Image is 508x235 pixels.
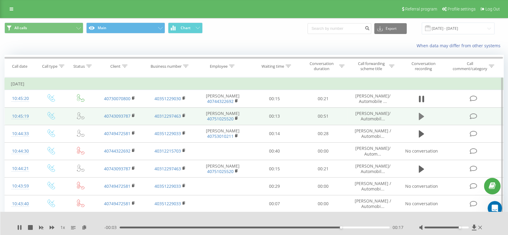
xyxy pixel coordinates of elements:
[110,64,121,69] div: Client
[308,23,371,34] input: Search by number
[155,166,181,172] a: 40312297463
[354,181,391,192] span: [PERSON_NAME] / Automobi...
[155,201,181,206] a: 40351229033
[151,64,182,69] div: Business number
[5,78,503,90] td: [DATE]
[299,107,347,125] td: 00:51
[155,113,181,119] a: 40312297463
[250,178,299,195] td: 00:29
[250,160,299,178] td: 00:15
[11,180,30,192] div: 10:43:59
[210,64,228,69] div: Employee
[9,175,14,180] button: Selector de emoji
[207,133,234,139] a: 40753010211
[155,131,181,136] a: 40351229033
[29,3,42,8] h1: Daria
[12,64,27,69] div: Call date
[11,198,30,210] div: 10:43:40
[4,2,15,14] button: go back
[355,93,390,104] span: [PERSON_NAME]/ Automobile ...
[355,163,390,174] span: [PERSON_NAME]/ Automobil...
[207,169,234,174] a: 40751025520
[5,133,115,182] div: Petruta scrie…
[250,142,299,160] td: 00:40
[5,163,115,173] textarea: Mesaj...
[181,26,191,30] span: Chart
[448,7,476,11] span: Profile settings
[374,23,407,34] button: Export
[11,145,30,157] div: 10:44:30
[11,163,30,175] div: 10:44:21
[14,26,27,30] span: All calls
[168,23,203,33] button: Chart
[299,178,347,195] td: 00:00
[299,125,347,142] td: 00:28
[86,23,165,33] button: Main
[11,110,30,122] div: 10:45:19
[155,148,181,154] a: 40312215703
[94,2,106,14] button: Acasă
[262,64,284,69] div: Waiting time
[207,116,234,122] a: 40751025520
[17,3,27,13] img: Profile image for Daria
[405,183,438,189] span: No conversation
[195,90,250,107] td: [PERSON_NAME]
[299,142,347,160] td: 00:00
[488,201,502,215] iframe: Intercom live chat
[104,113,130,119] a: 40743093787
[393,224,403,230] span: 00:17
[104,201,130,206] a: 40749472581
[458,226,461,229] div: Accessibility label
[42,64,57,69] div: Call type
[29,175,33,180] button: Încărcare atașament
[104,166,130,172] a: 40743093787
[5,116,47,129] div: +also checking
[10,119,42,125] div: +also checking
[103,173,113,183] button: Trimite un mesaj…
[250,90,299,107] td: 00:15
[340,226,342,229] div: Accessibility label
[355,110,390,122] span: [PERSON_NAME]/ Automobil...
[11,93,30,104] div: 10:45:20
[26,137,111,178] div: we also have a different case. this seller called himself and called another country. Probably li...
[405,7,437,11] span: Referral program
[355,61,387,71] div: Call forwarding scheme title
[299,160,347,178] td: 00:21
[5,55,115,116] div: Petruta scrie…
[195,160,250,178] td: [PERSON_NAME]
[404,61,443,71] div: Conversation recording
[29,8,39,14] p: Activ
[299,90,347,107] td: 00:21
[10,41,53,47] div: Thank you, checking
[11,128,30,140] div: 10:44:33
[155,96,181,101] a: 40351229030
[5,23,83,33] button: All calls
[104,148,130,154] a: 40744322692
[405,201,438,206] span: No conversation
[355,145,390,156] span: [PERSON_NAME]/ Autom...
[207,98,234,104] a: 40744322692
[354,128,391,139] span: [PERSON_NAME] / Automobi...
[104,224,120,230] span: - 00:03
[60,224,65,230] span: 1 x
[22,133,115,182] div: we also have a different case. this seller called himself and called another country. Probably li...
[405,148,438,154] span: No conversation
[5,116,115,134] div: Daria scrie…
[485,7,500,11] span: Log Out
[299,195,347,212] td: 00:00
[19,175,24,180] button: Selector gif
[104,96,130,101] a: 40730070800
[452,61,487,71] div: Call comment/category
[104,183,130,189] a: 40749472581
[195,125,250,142] td: [PERSON_NAME]
[5,37,58,51] div: Thank you, checking
[73,64,85,69] div: Status
[250,195,299,212] td: 00:07
[305,61,338,71] div: Conversation duration
[354,198,391,209] span: [PERSON_NAME] / Automobi...
[417,43,503,48] a: When data may differ from other systems
[250,125,299,142] td: 00:14
[106,2,116,13] div: Închidere
[250,107,299,125] td: 00:13
[195,107,250,125] td: [PERSON_NAME]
